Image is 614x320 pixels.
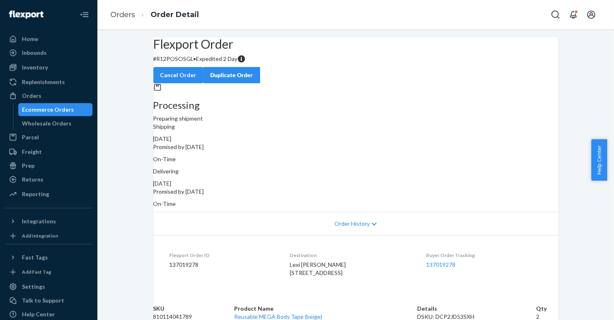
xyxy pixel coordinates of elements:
a: Inbounds [5,46,93,59]
h3: Processing [153,100,558,110]
a: Inventory [5,61,93,74]
a: Home [5,32,93,45]
button: Help Center [591,139,607,181]
button: Open Search Box [547,6,564,23]
a: Returns [5,173,93,186]
button: Integrations [5,215,93,228]
div: [DATE] [153,135,558,143]
a: Replenishments [5,76,93,89]
th: Details [417,305,536,313]
button: Cancel Order [153,67,203,83]
span: • [194,55,196,62]
th: Product Name [234,305,417,313]
button: Fast Tags [5,251,93,264]
p: On-Time [153,155,558,163]
div: Add Integration [22,232,58,239]
a: Order Detail [151,10,199,19]
h2: Flexport Order [153,37,558,51]
button: Open account menu [583,6,599,23]
a: Settings [5,280,93,293]
img: Flexport logo [9,11,43,19]
a: Ecommerce Orders [18,103,93,116]
div: Preparing shipment [153,100,558,123]
p: # R12POSOSGL [153,55,558,63]
a: Orders [110,10,135,19]
div: Talk to Support [22,296,64,305]
a: Wholesale Orders [18,117,93,130]
a: Add Integration [5,231,93,241]
button: Open notifications [565,6,582,23]
div: Add Fast Tag [22,268,51,275]
a: Talk to Support [5,294,93,307]
div: Reporting [22,190,49,198]
p: Delivering [153,167,558,175]
div: Fast Tags [22,253,48,262]
div: Duplicate Order [210,71,253,79]
a: Prep [5,159,93,172]
ol: breadcrumbs [104,3,205,27]
div: Home [22,35,38,43]
a: Orders [5,89,93,102]
div: Prep [22,162,34,170]
div: Parcel [22,133,39,141]
button: Duplicate Order [203,67,260,83]
p: Promised by [DATE] [153,143,558,151]
p: On-Time [153,200,558,208]
th: Qty [536,305,558,313]
a: 137019278 [426,261,455,268]
div: Help Center [22,310,55,318]
div: Settings [22,283,45,291]
p: Promised by [DATE] [153,188,558,196]
a: Reusable MEGA Body Tape (beige) [234,313,322,320]
span: Expedited 2 Day [196,55,238,62]
dd: 137019278 [170,261,277,269]
div: Freight [22,148,42,156]
dt: Buyer Order Tracking [426,252,542,259]
th: SKU [153,305,235,313]
div: Ecommerce Orders [22,106,74,114]
span: Order History [334,220,370,228]
button: Close Navigation [76,6,93,23]
span: Lexi [PERSON_NAME] [STREET_ADDRESS] [290,261,346,276]
a: Freight [5,145,93,158]
div: Replenishments [22,78,65,86]
div: Integrations [22,217,56,225]
a: Reporting [5,188,93,201]
div: Inbounds [22,49,47,57]
a: Add Fast Tag [5,267,93,277]
dt: Destination [290,252,413,259]
p: Shipping [153,123,558,131]
div: Inventory [22,63,48,71]
div: Wholesale Orders [22,119,72,128]
div: [DATE] [153,179,558,188]
dt: Flexport Order ID [170,252,277,259]
a: Parcel [5,131,93,144]
div: Orders [22,92,41,100]
div: Returns [22,175,43,184]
